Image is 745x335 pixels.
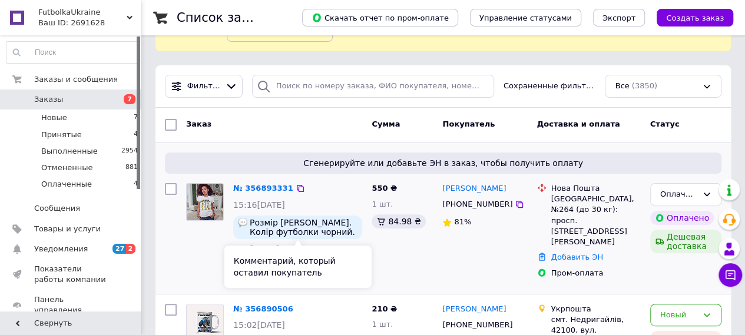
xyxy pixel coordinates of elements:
[34,224,101,234] span: Товары и услуги
[602,14,635,22] span: Экспорт
[551,183,641,194] div: Нова Пошта
[302,9,458,26] button: Скачать отчет по пром-оплате
[372,320,393,329] span: 1 шт.
[233,200,285,210] span: 15:16[DATE]
[41,162,92,173] span: Отмененные
[134,112,138,123] span: 7
[34,244,88,254] span: Уведомления
[233,184,293,193] a: № 356893331
[504,81,596,92] span: Сохраненные фильтры:
[126,244,135,254] span: 2
[41,130,82,140] span: Принятые
[41,112,67,123] span: Новые
[442,304,506,315] a: [PERSON_NAME]
[442,183,506,194] a: [PERSON_NAME]
[170,157,717,169] span: Сгенерируйте или добавьте ЭН в заказ, чтобы получить оплату
[372,200,393,208] span: 1 шт.
[470,9,581,26] button: Управление статусами
[41,179,92,190] span: Оплаченные
[551,304,641,314] div: Укрпошта
[233,320,285,330] span: 15:02[DATE]
[187,184,223,220] img: Фото товару
[187,81,221,92] span: Фильтры
[6,42,138,63] input: Поиск
[666,14,724,22] span: Создать заказ
[645,13,733,22] a: Создать заказ
[372,120,400,128] span: Сумма
[177,11,278,25] h1: Список заказов
[186,120,211,128] span: Заказ
[34,203,80,214] span: Сообщения
[186,183,224,221] a: Фото товару
[234,256,336,277] span: Комментарий, который оставил покупатель
[442,320,512,329] span: [PHONE_NUMBER]
[650,211,714,225] div: Оплачено
[233,304,293,313] a: № 356890506
[34,264,109,285] span: Показатели работы компании
[593,9,645,26] button: Экспорт
[660,309,697,321] div: Новый
[38,18,141,28] div: Ваш ID: 2691628
[238,218,247,227] img: :speech_balloon:
[312,12,449,23] span: Скачать отчет по пром-оплате
[34,94,63,105] span: Заказы
[657,9,733,26] button: Создать заказ
[537,120,620,128] span: Доставка и оплата
[454,217,471,226] span: 81%
[134,130,138,140] span: 4
[442,200,512,208] span: [PHONE_NUMBER]
[660,188,697,201] div: Оплаченный
[41,146,98,157] span: Выполненные
[372,214,425,228] div: 84.98 ₴
[632,81,657,90] span: (3850)
[551,268,641,278] div: Пром-оплата
[233,244,348,275] a: Футболка белая женская с принтом "Я руковожу этими пчелками"
[372,184,397,193] span: 550 ₴
[121,146,138,157] span: 2954
[250,218,357,237] span: Розмір [PERSON_NAME]. Колір футболки чорний. Імена після підтвердження замовлення
[372,304,397,313] span: 210 ₴
[34,74,118,85] span: Заказы и сообщения
[38,7,127,18] span: FutbolkaUkraine
[124,94,135,104] span: 7
[125,162,138,173] span: 881
[650,230,721,253] div: Дешевая доставка
[479,14,572,22] span: Управление статусами
[551,253,603,261] a: Добавить ЭН
[650,120,680,128] span: Статус
[134,179,138,190] span: 4
[551,194,641,247] div: [GEOGRAPHIC_DATA], №264 (до 30 кг): просп. [STREET_ADDRESS][PERSON_NAME]
[34,294,109,316] span: Панель управления
[252,75,494,98] input: Поиск по номеру заказа, ФИО покупателя, номеру телефона, Email, номеру накладной
[442,120,495,128] span: Покупатель
[112,244,126,254] span: 27
[615,81,629,92] span: Все
[718,263,742,287] button: Чат с покупателем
